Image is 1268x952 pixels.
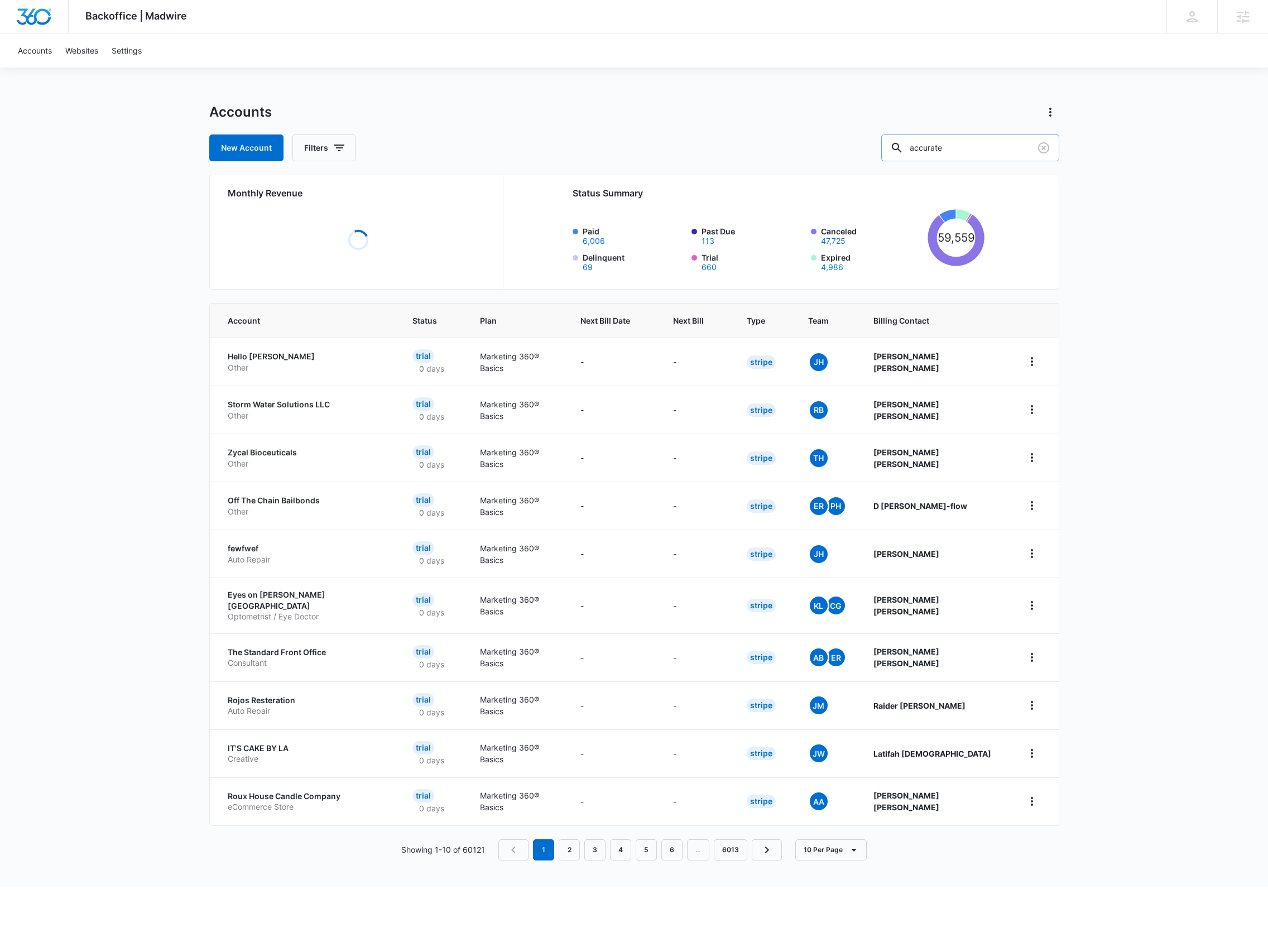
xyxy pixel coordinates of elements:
p: Marketing 360® Basics [480,742,553,765]
button: Past Due [702,237,714,245]
p: Marketing 360® Basics [480,694,553,717]
p: Marketing 360® Basics [480,790,553,813]
span: JM [810,696,828,714]
span: PH [827,497,845,515]
td: - [567,338,660,386]
p: 0 days [412,658,451,670]
p: 0 days [412,754,451,766]
h1: Accounts [209,104,272,121]
label: Past Due [702,225,804,245]
button: Clear [1035,139,1053,157]
span: Account [228,315,370,326]
td: - [660,578,733,633]
button: home [1023,449,1041,467]
p: Showing 1-10 of 60121 [401,844,485,855]
button: Trial [702,263,717,271]
td: - [660,530,733,578]
label: Expired [821,252,924,271]
p: 0 days [412,555,451,566]
em: 1 [533,839,554,860]
p: Consultant [228,657,386,669]
td: - [567,681,660,729]
p: Marketing 360® Basics [480,542,553,566]
a: Page 3 [584,839,606,860]
td: - [567,482,660,530]
button: home [1023,792,1041,810]
p: IT'S CAKE BY LA [228,743,386,754]
button: Delinquent [583,263,593,271]
a: Accounts [11,33,59,68]
p: Marketing 360® Basics [480,398,553,422]
button: Expired [821,263,843,271]
div: Trial [412,741,434,754]
div: Stripe [747,403,776,417]
span: Plan [480,315,553,326]
button: home [1023,744,1041,762]
button: home [1023,597,1041,614]
td: - [567,578,660,633]
a: Rojos ResterationAuto Repair [228,695,386,717]
a: Roux House Candle CompanyeCommerce Store [228,791,386,812]
p: Eyes on [PERSON_NAME][GEOGRAPHIC_DATA] [228,589,386,611]
label: Trial [702,252,804,271]
span: ER [827,648,845,666]
span: AA [810,792,828,810]
p: Marketing 360® Basics [480,594,553,617]
span: Next Bill Date [580,315,630,326]
label: Paid [583,225,685,245]
button: 10 Per Page [795,839,867,860]
a: Websites [59,33,105,68]
p: 0 days [412,411,451,422]
td: - [660,386,733,434]
p: Marketing 360® Basics [480,494,553,518]
a: Eyes on [PERSON_NAME][GEOGRAPHIC_DATA]Optometrist / Eye Doctor [228,589,386,622]
a: Zycal BioceuticalsOther [228,447,386,469]
p: Hello [PERSON_NAME] [228,351,386,362]
span: KL [810,597,828,614]
span: JH [810,353,828,371]
a: Next Page [752,839,782,860]
div: Stripe [747,651,776,664]
span: Backoffice | Madwire [85,10,187,22]
div: Stripe [747,499,776,513]
div: Trial [412,397,434,411]
p: Auto Repair [228,705,386,717]
strong: [PERSON_NAME] [PERSON_NAME] [873,647,939,668]
p: Rojos Resteration [228,695,386,706]
strong: Latifah [DEMOGRAPHIC_DATA] [873,749,991,758]
div: Stripe [747,547,776,561]
p: 0 days [412,507,451,518]
td: - [660,434,733,482]
p: 0 days [412,802,451,814]
div: Trial [412,693,434,706]
p: eCommerce Store [228,801,386,812]
a: The Standard Front OfficeConsultant [228,647,386,669]
div: Stripe [747,355,776,369]
p: 0 days [412,459,451,470]
a: Page 6 [661,839,683,860]
span: Team [808,315,830,326]
td: - [567,386,660,434]
a: Page 4 [610,839,631,860]
td: - [660,633,733,681]
button: home [1023,696,1041,714]
span: Next Bill [673,315,704,326]
p: Zycal Bioceuticals [228,447,386,458]
a: fewfwefAuto Repair [228,543,386,565]
a: Storm Water Solutions LLCOther [228,399,386,421]
button: Paid [583,237,605,245]
div: Trial [412,493,434,507]
strong: [PERSON_NAME] [PERSON_NAME] [873,352,939,373]
span: AB [810,648,828,666]
a: Off The Chain BailbondsOther [228,495,386,517]
p: Marketing 360® Basics [480,350,553,374]
span: JH [810,545,828,563]
p: Other [228,458,386,469]
td: - [567,633,660,681]
input: Search [881,134,1059,161]
div: Trial [412,349,434,363]
tspan: 59,559 [938,230,975,244]
strong: [PERSON_NAME] [PERSON_NAME] [873,595,939,616]
div: Stripe [747,451,776,465]
strong: [PERSON_NAME] [PERSON_NAME] [873,791,939,812]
